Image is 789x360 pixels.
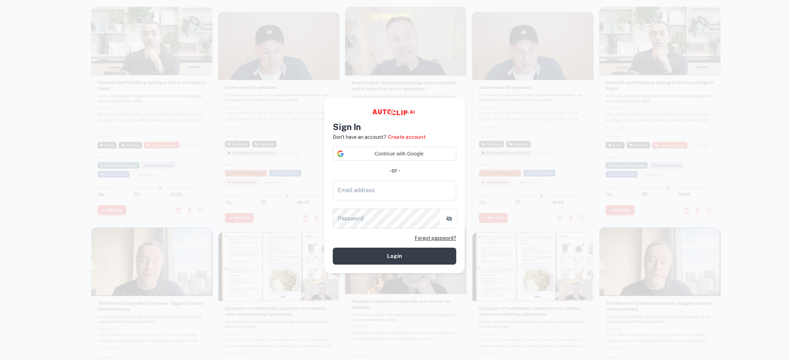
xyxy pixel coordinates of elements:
[347,150,452,158] span: Continue with Google
[333,147,456,161] div: Continue with Google
[333,248,456,265] button: Login
[415,234,456,242] a: Forgot password?
[333,120,456,133] h4: Sign In
[388,133,426,141] a: Create account
[333,166,456,175] div: - or -
[333,133,386,141] p: Don't have an account?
